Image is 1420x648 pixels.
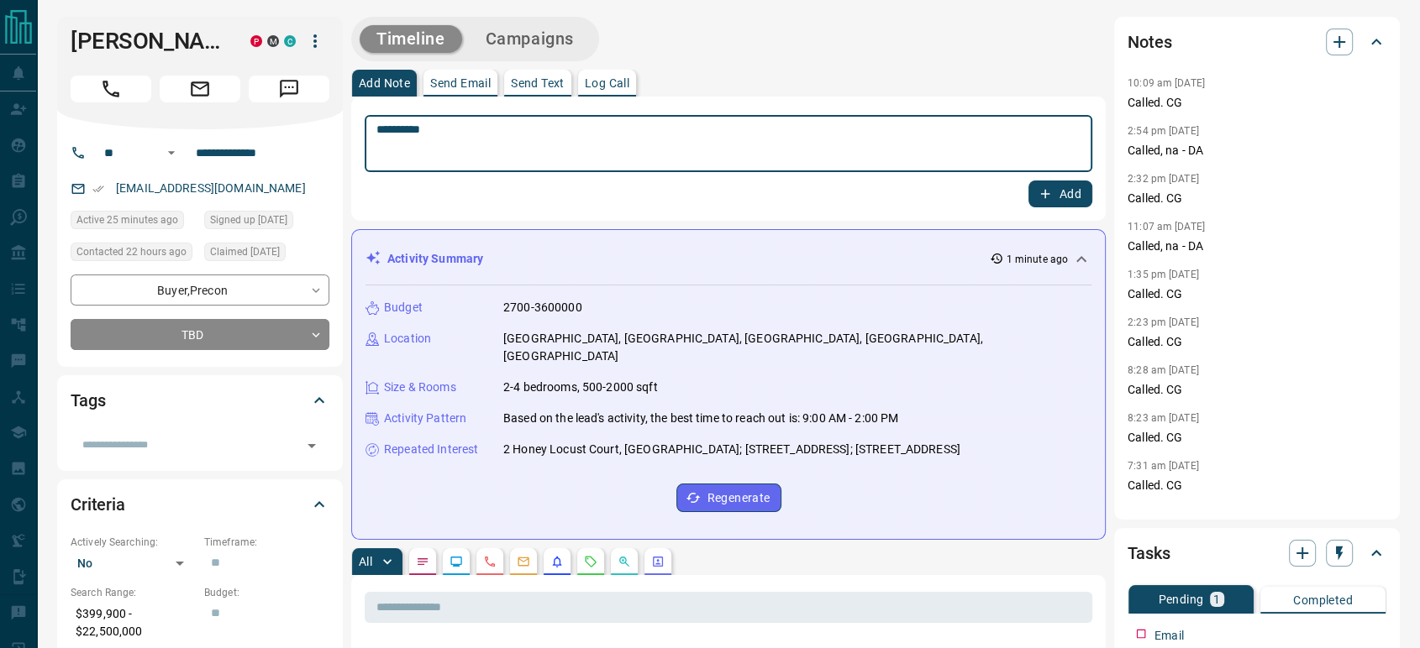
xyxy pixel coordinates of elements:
[1128,508,1205,520] p: 12:41 pm [DATE]
[366,243,1091,274] div: Activity Summary1 minute ago
[1128,269,1199,280] p: 1:35 pm [DATE]
[1128,190,1386,207] p: Called. CG
[511,77,565,89] p: Send Text
[1128,477,1386,494] p: Called. CG
[1128,364,1199,376] p: 8:28 am [DATE]
[359,77,410,89] p: Add Note
[1293,594,1353,606] p: Completed
[210,212,287,228] span: Signed up [DATE]
[71,484,329,525] div: Criteria
[676,483,781,512] button: Regenerate
[204,585,329,600] p: Budget:
[1128,333,1386,351] p: Called. CG
[71,380,329,421] div: Tags
[92,183,104,195] svg: Email Verified
[161,143,181,163] button: Open
[503,330,1091,365] p: [GEOGRAPHIC_DATA], [GEOGRAPHIC_DATA], [GEOGRAPHIC_DATA], [GEOGRAPHIC_DATA], [GEOGRAPHIC_DATA]
[585,77,629,89] p: Log Call
[1128,238,1386,255] p: Called, na - DA
[618,555,631,568] svg: Opportunities
[204,211,329,234] div: Wed May 21 2025
[1213,593,1220,605] p: 1
[71,387,105,414] h2: Tags
[359,556,372,567] p: All
[71,491,125,518] h2: Criteria
[204,535,329,550] p: Timeframe:
[384,441,478,458] p: Repeated Interest
[71,535,196,550] p: Actively Searching:
[1154,627,1184,645] p: Email
[71,585,196,600] p: Search Range:
[284,35,296,47] div: condos.ca
[1128,540,1170,567] h2: Tasks
[71,319,329,350] div: TBD
[1128,412,1199,424] p: 8:23 am [DATE]
[1128,94,1386,112] p: Called. CG
[71,28,225,55] h1: [PERSON_NAME]
[1028,180,1092,207] button: Add
[1128,460,1199,472] p: 7:31 am [DATE]
[651,555,665,568] svg: Agent Actions
[71,274,329,306] div: Buyer , Precon
[249,76,329,102] span: Message
[387,250,483,268] p: Activity Summary
[250,35,262,47] div: property.ca
[384,299,423,316] p: Budget
[416,555,429,568] svg: Notes
[1128,221,1205,233] p: 11:07 am [DATE]
[450,555,463,568] svg: Lead Browsing Activity
[503,410,898,427] p: Based on the lead's activity, the best time to reach out is: 9:00 AM - 2:00 PM
[300,434,323,457] button: Open
[76,212,178,228] span: Active 25 minutes ago
[469,25,591,53] button: Campaigns
[160,76,240,102] span: Email
[1128,142,1386,159] p: Called, na - DA
[71,550,196,577] div: No
[1128,77,1205,89] p: 10:09 am [DATE]
[1158,593,1203,605] p: Pending
[503,441,960,458] p: 2 Honey Locust Court, [GEOGRAPHIC_DATA]; [STREET_ADDRESS]; [STREET_ADDRESS]
[1128,29,1171,55] h2: Notes
[71,600,196,645] p: $399,900 - $22,500,000
[1128,429,1386,447] p: Called. CG
[483,555,497,568] svg: Calls
[1128,533,1386,573] div: Tasks
[430,77,491,89] p: Send Email
[1128,173,1199,185] p: 2:32 pm [DATE]
[384,410,466,427] p: Activity Pattern
[71,211,196,234] div: Wed Aug 13 2025
[71,243,196,266] div: Tue Aug 12 2025
[1128,125,1199,137] p: 2:54 pm [DATE]
[517,555,530,568] svg: Emails
[360,25,462,53] button: Timeline
[1007,252,1068,267] p: 1 minute ago
[116,181,306,195] a: [EMAIL_ADDRESS][DOMAIN_NAME]
[1128,316,1199,328] p: 2:23 pm [DATE]
[584,555,597,568] svg: Requests
[503,299,582,316] p: 2700-3600000
[503,379,658,396] p: 2-4 bedrooms, 500-2000 sqft
[71,76,151,102] span: Call
[267,35,279,47] div: mrloft.ca
[1128,381,1386,399] p: Called. CG
[1128,285,1386,303] p: Called. CG
[384,330,431,348] p: Location
[550,555,564,568] svg: Listing Alerts
[1128,22,1386,62] div: Notes
[210,243,280,260] span: Claimed [DATE]
[204,243,329,266] div: Thu May 22 2025
[76,243,187,260] span: Contacted 22 hours ago
[384,379,456,396] p: Size & Rooms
